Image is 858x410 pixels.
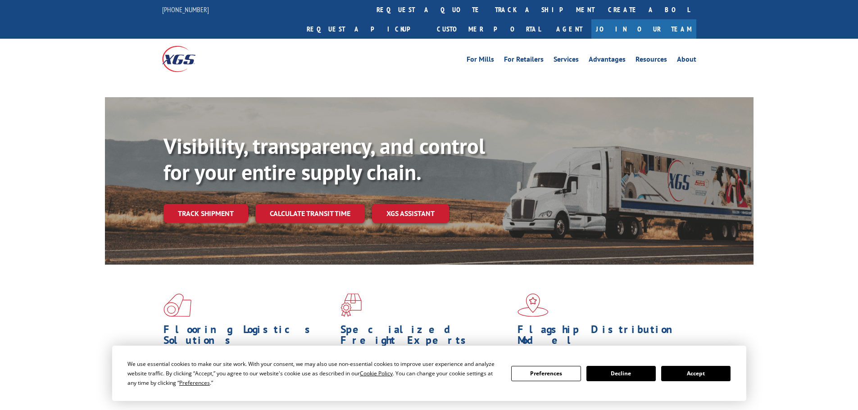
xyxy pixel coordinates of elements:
[677,56,696,66] a: About
[163,293,191,317] img: xgs-icon-total-supply-chain-intelligence-red
[163,204,248,223] a: Track shipment
[360,369,393,377] span: Cookie Policy
[636,56,667,66] a: Resources
[591,19,696,39] a: Join Our Team
[511,366,581,381] button: Preferences
[163,132,485,186] b: Visibility, transparency, and control for your entire supply chain.
[179,379,210,387] span: Preferences
[518,324,688,350] h1: Flagship Distribution Model
[467,56,494,66] a: For Mills
[300,19,430,39] a: Request a pickup
[163,324,334,350] h1: Flooring Logistics Solutions
[340,293,362,317] img: xgs-icon-focused-on-flooring-red
[504,56,544,66] a: For Retailers
[661,366,731,381] button: Accept
[554,56,579,66] a: Services
[547,19,591,39] a: Agent
[589,56,626,66] a: Advantages
[586,366,656,381] button: Decline
[518,293,549,317] img: xgs-icon-flagship-distribution-model-red
[430,19,547,39] a: Customer Portal
[372,204,449,223] a: XGS ASSISTANT
[162,5,209,14] a: [PHONE_NUMBER]
[340,324,511,350] h1: Specialized Freight Experts
[127,359,500,387] div: We use essential cookies to make our site work. With your consent, we may also use non-essential ...
[112,346,746,401] div: Cookie Consent Prompt
[255,204,365,223] a: Calculate transit time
